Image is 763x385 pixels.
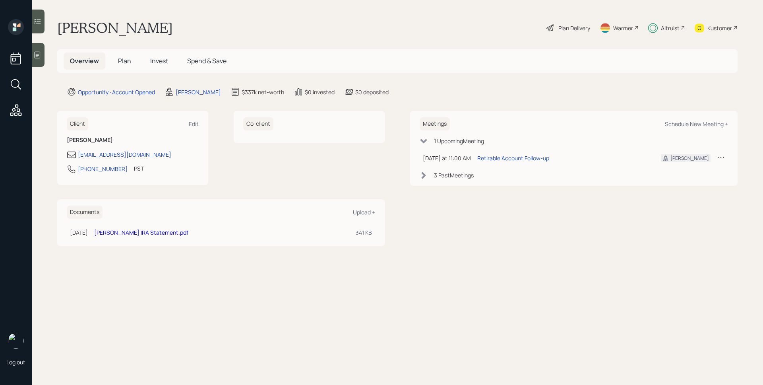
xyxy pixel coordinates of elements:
div: [PERSON_NAME] [670,155,709,162]
div: 3 Past Meeting s [434,171,474,179]
div: [PERSON_NAME] [176,88,221,96]
div: Opportunity · Account Opened [78,88,155,96]
div: Plan Delivery [558,24,590,32]
img: james-distasi-headshot.png [8,333,24,349]
div: Retirable Account Follow-up [477,154,549,162]
div: Kustomer [707,24,732,32]
div: PST [134,164,144,173]
div: $337k net-worth [242,88,284,96]
h6: Meetings [420,117,450,130]
span: Invest [150,56,168,65]
div: [DATE] at 11:00 AM [423,154,471,162]
span: Spend & Save [187,56,227,65]
h6: Documents [67,206,103,219]
h1: [PERSON_NAME] [57,19,173,37]
span: Overview [70,56,99,65]
div: $0 deposited [355,88,389,96]
div: Schedule New Meeting + [665,120,728,128]
h6: [PERSON_NAME] [67,137,199,144]
div: Edit [189,120,199,128]
div: Log out [6,358,25,366]
div: [DATE] [70,228,88,237]
div: 341 KB [356,228,372,237]
div: [EMAIL_ADDRESS][DOMAIN_NAME] [78,150,171,159]
a: [PERSON_NAME] IRA Statement.pdf [94,229,188,236]
div: [PHONE_NUMBER] [78,165,128,173]
h6: Client [67,117,88,130]
div: Altruist [661,24,680,32]
span: Plan [118,56,131,65]
div: Warmer [613,24,633,32]
div: $0 invested [305,88,335,96]
div: Upload + [353,208,375,216]
h6: Co-client [243,117,273,130]
div: 1 Upcoming Meeting [434,137,484,145]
